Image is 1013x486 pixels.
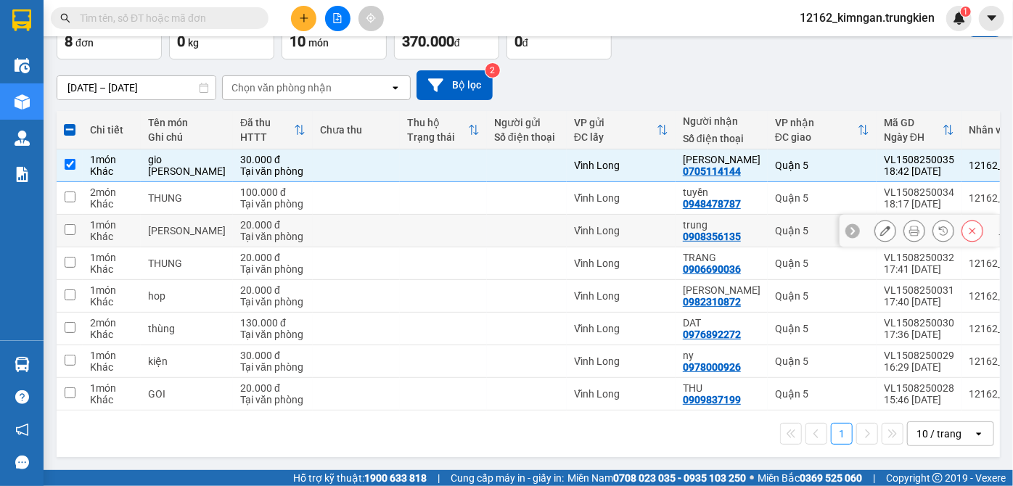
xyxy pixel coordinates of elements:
span: món [308,37,329,49]
div: ny [683,350,760,361]
div: Khác [90,361,134,373]
span: ⚪️ [750,475,754,481]
img: warehouse-icon [15,94,30,110]
div: uyen [683,154,760,165]
div: 17:41 [DATE] [884,263,954,275]
img: warehouse-icon [15,357,30,372]
div: 0982310872 [683,296,741,308]
strong: 1900 633 818 [364,472,427,484]
div: Vĩnh Long [574,388,668,400]
div: 20.000 đ [240,219,305,231]
div: VL1508250035 [884,154,954,165]
span: | [438,470,440,486]
div: Người nhận [683,115,760,127]
div: 0909837199 [683,394,741,405]
div: Vĩnh Long [574,323,668,334]
span: file-add [332,13,343,23]
th: Toggle SortBy [400,111,487,149]
div: ĐC giao [775,131,858,143]
div: Tại văn phòng [240,394,305,405]
div: Khác [90,296,134,308]
div: HTTT [240,131,294,143]
span: plus [299,13,309,23]
div: trung [683,219,760,231]
div: thùng [148,323,226,334]
div: bo vot [148,225,226,236]
div: TRANG [683,252,760,263]
span: Miền Bắc [758,470,862,486]
div: 130.000 đ [240,317,305,329]
div: Ghi chú [148,131,226,143]
div: 0705114144 [683,165,741,177]
div: Chưa thu [320,124,393,136]
span: search [60,13,70,23]
div: Vĩnh Long [574,225,668,236]
div: Quận 5 [775,160,869,171]
div: 1 món [90,219,134,231]
div: Quận 5 [775,388,869,400]
span: 12162_kimngan.trungkien [788,9,946,27]
div: 2 món [90,317,134,329]
div: Ngày ĐH [884,131,943,143]
svg: open [390,82,401,94]
div: Sửa đơn hàng [874,220,896,242]
div: Quận 5 [775,258,869,269]
div: kiện [148,355,226,367]
img: logo-vxr [12,9,31,31]
div: Đã thu [240,117,294,128]
div: 20.000 đ [240,382,305,394]
span: 8 [65,33,73,50]
div: Tại văn phòng [240,361,305,373]
span: caret-down [985,12,998,25]
span: 10 [290,33,305,50]
span: question-circle [15,390,29,404]
span: đơn [75,37,94,49]
div: 0908356135 [683,231,741,242]
div: Vĩnh Long [574,258,668,269]
th: Toggle SortBy [768,111,877,149]
div: Số điện thoại [683,133,760,144]
span: Miền Nam [567,470,746,486]
div: 1 món [90,252,134,263]
div: Chọn văn phòng nhận [231,81,332,95]
span: copyright [932,473,943,483]
div: Chi tiết [90,124,134,136]
div: Quận 5 [775,355,869,367]
div: Trạng thái [407,131,468,143]
div: 1 món [90,154,134,165]
div: VL1508250034 [884,186,954,198]
button: 1 [831,423,853,445]
span: message [15,456,29,469]
button: Bộ lọc [417,70,493,100]
div: Khác [90,231,134,242]
strong: 0708 023 035 - 0935 103 250 [613,472,746,484]
span: đ [454,37,460,49]
div: 2 món [90,186,134,198]
strong: 0369 525 060 [800,472,862,484]
div: 15:46 [DATE] [884,394,954,405]
div: ĐC lấy [574,131,657,143]
span: 370.000 [402,33,454,50]
div: Khác [90,263,134,275]
div: 0948478787 [683,198,741,210]
div: 17:40 [DATE] [884,296,954,308]
span: Hỗ trợ kỹ thuật: [293,470,427,486]
div: 20.000 đ [240,284,305,296]
img: warehouse-icon [15,58,30,73]
input: Tìm tên, số ĐT hoặc mã đơn [80,10,251,26]
div: Khác [90,329,134,340]
div: Thu hộ [407,117,468,128]
span: Cung cấp máy in - giấy in: [451,470,564,486]
div: tuyền [683,186,760,198]
div: Số điện thoại [494,131,559,143]
sup: 2 [485,63,500,78]
div: 0906690036 [683,263,741,275]
div: Tại văn phòng [240,329,305,340]
div: Khác [90,165,134,177]
div: DAT [683,317,760,329]
div: Quận 5 [775,225,869,236]
div: Vĩnh Long [574,355,668,367]
sup: 1 [961,7,971,17]
span: 0 [177,33,185,50]
div: VP gửi [574,117,657,128]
